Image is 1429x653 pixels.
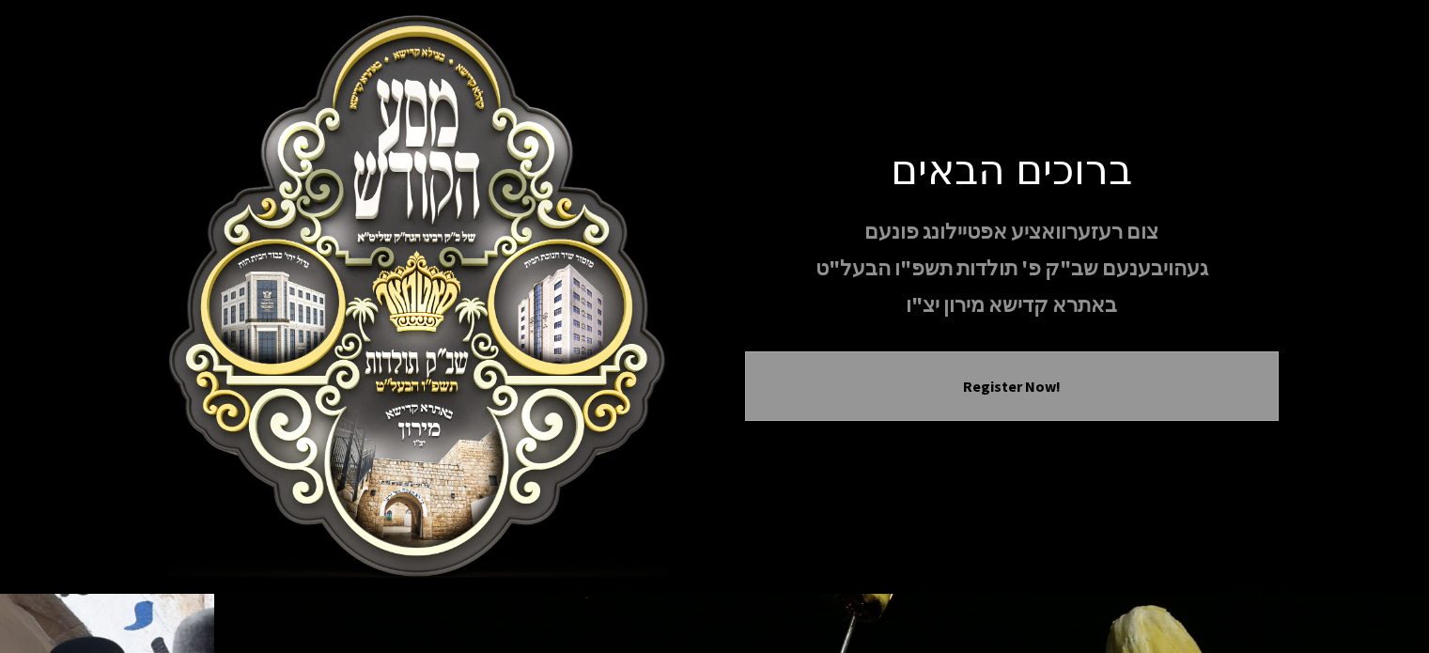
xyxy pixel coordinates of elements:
button: Register Now! [769,375,1255,397]
p: באתרא קדישא מירון יצ"ו [745,288,1279,321]
p: צום רעזערוואציע אפטיילונג פונעם [745,215,1279,248]
img: Meron Toldos Logo [151,15,685,579]
p: געהויבענעם שב"ק פ' תולדות תשפ"ו הבעל"ט [745,252,1279,285]
h1: ברוכים הבאים [745,143,1279,193]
